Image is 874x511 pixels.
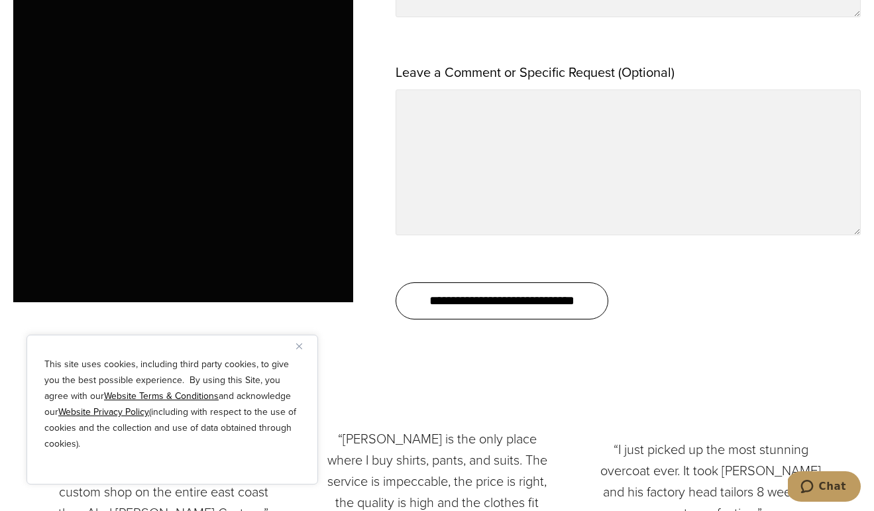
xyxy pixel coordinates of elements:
a: Website Terms & Conditions [104,389,219,403]
p: This site uses cookies, including third party cookies, to give you the best possible experience. ... [44,357,300,452]
label: Leave a Comment or Specific Request (Optional) [396,60,675,84]
iframe: Opens a widget where you can chat to one of our agents [788,471,861,504]
img: Close [296,343,302,349]
button: Close [296,338,312,354]
a: Website Privacy Policy [58,405,149,419]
